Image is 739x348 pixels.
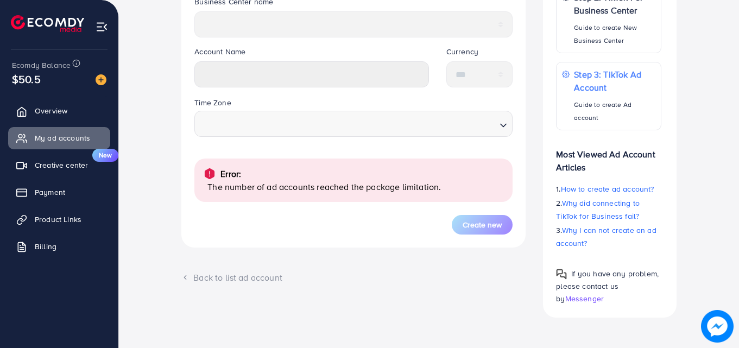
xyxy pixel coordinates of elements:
span: Ecomdy Balance [12,60,71,71]
div: Search for option [194,111,513,137]
span: Payment [35,187,65,198]
div: Back to list ad account [181,271,526,284]
p: 3. [556,224,661,250]
span: Product Links [35,214,81,225]
a: Billing [8,236,110,257]
legend: Currency [446,46,513,61]
p: Error: [220,167,241,180]
span: Why did connecting to TikTok for Business fail? [556,198,640,222]
input: Search for option [199,113,495,134]
p: Step 3: TikTok Ad Account [574,68,655,94]
a: Product Links [8,208,110,230]
img: image [96,74,106,85]
img: Popup guide [556,269,567,280]
span: How to create ad account? [561,184,654,194]
a: Creative centerNew [8,154,110,176]
span: Overview [35,105,67,116]
span: Billing [35,241,56,252]
span: Why I can not create an ad account? [556,225,656,249]
a: My ad accounts [8,127,110,149]
span: If you have any problem, please contact us by [556,268,659,304]
span: New [92,149,118,162]
a: Payment [8,181,110,203]
span: Creative center [35,160,88,170]
p: Guide to create New Business Center [574,21,655,47]
span: $50.5 [12,71,41,87]
p: Guide to create Ad account [574,98,655,124]
img: image [701,310,734,343]
a: Overview [8,100,110,122]
span: Messenger [565,293,604,304]
img: alert [203,167,216,180]
img: logo [11,15,84,32]
p: 2. [556,197,661,223]
img: menu [96,21,108,33]
legend: Account Name [194,46,429,61]
p: The number of ad accounts reached the package limitation. [207,180,504,193]
button: Create new [452,215,513,235]
label: Time Zone [194,97,231,108]
p: Most Viewed Ad Account Articles [556,139,661,174]
span: My ad accounts [35,132,90,143]
span: Create new [463,219,502,230]
p: 1. [556,182,661,195]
